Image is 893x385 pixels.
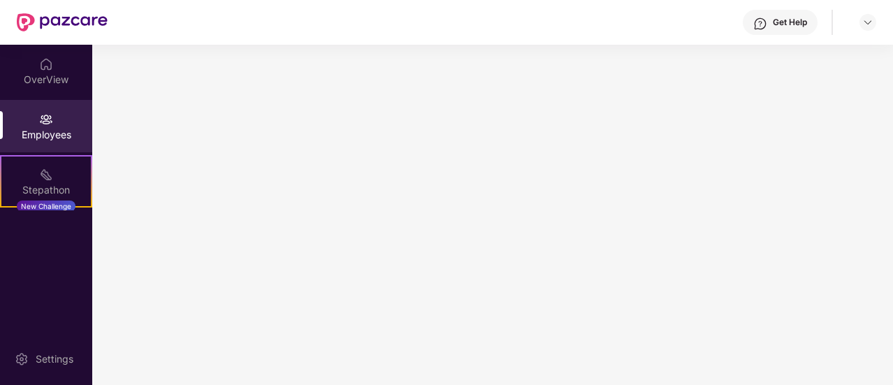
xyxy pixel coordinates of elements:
[1,183,91,197] div: Stepathon
[773,17,807,28] div: Get Help
[17,201,75,212] div: New Challenge
[753,17,767,31] img: svg+xml;base64,PHN2ZyBpZD0iSGVscC0zMngzMiIgeG1sbnM9Imh0dHA6Ly93d3cudzMub3JnLzIwMDAvc3ZnIiB3aWR0aD...
[39,57,53,71] img: svg+xml;base64,PHN2ZyBpZD0iSG9tZSIgeG1sbnM9Imh0dHA6Ly93d3cudzMub3JnLzIwMDAvc3ZnIiB3aWR0aD0iMjAiIG...
[15,352,29,366] img: svg+xml;base64,PHN2ZyBpZD0iU2V0dGluZy0yMHgyMCIgeG1sbnM9Imh0dHA6Ly93d3cudzMub3JnLzIwMDAvc3ZnIiB3aW...
[31,352,78,366] div: Settings
[39,168,53,182] img: svg+xml;base64,PHN2ZyB4bWxucz0iaHR0cDovL3d3dy53My5vcmcvMjAwMC9zdmciIHdpZHRoPSIyMSIgaGVpZ2h0PSIyMC...
[862,17,873,28] img: svg+xml;base64,PHN2ZyBpZD0iRHJvcGRvd24tMzJ4MzIiIHhtbG5zPSJodHRwOi8vd3d3LnczLm9yZy8yMDAwL3N2ZyIgd2...
[39,112,53,126] img: svg+xml;base64,PHN2ZyBpZD0iRW1wbG95ZWVzIiB4bWxucz0iaHR0cDovL3d3dy53My5vcmcvMjAwMC9zdmciIHdpZHRoPS...
[17,13,108,31] img: New Pazcare Logo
